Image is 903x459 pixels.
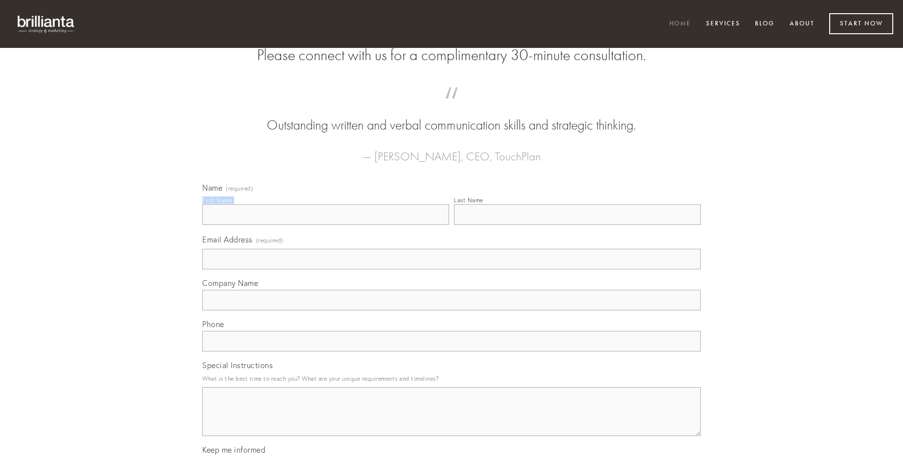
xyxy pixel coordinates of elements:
[202,445,265,455] span: Keep me informed
[256,234,283,247] span: (required)
[829,13,893,34] a: Start Now
[202,235,253,244] span: Email Address
[749,16,781,32] a: Blog
[218,97,685,116] span: “
[454,197,483,204] div: Last Name
[202,372,701,385] p: What is the best time to reach you? What are your unique requirements and timelines?
[700,16,747,32] a: Services
[202,360,273,370] span: Special Instructions
[202,197,232,204] div: First Name
[226,186,253,192] span: (required)
[10,10,83,38] img: brillianta - research, strategy, marketing
[202,278,258,288] span: Company Name
[202,46,701,65] h2: Please connect with us for a complimentary 30-minute consultation.
[783,16,821,32] a: About
[218,97,685,135] blockquote: Outstanding written and verbal communication skills and strategic thinking.
[218,135,685,166] figcaption: — [PERSON_NAME], CEO, TouchPlan
[202,183,222,193] span: Name
[663,16,697,32] a: Home
[202,319,224,329] span: Phone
